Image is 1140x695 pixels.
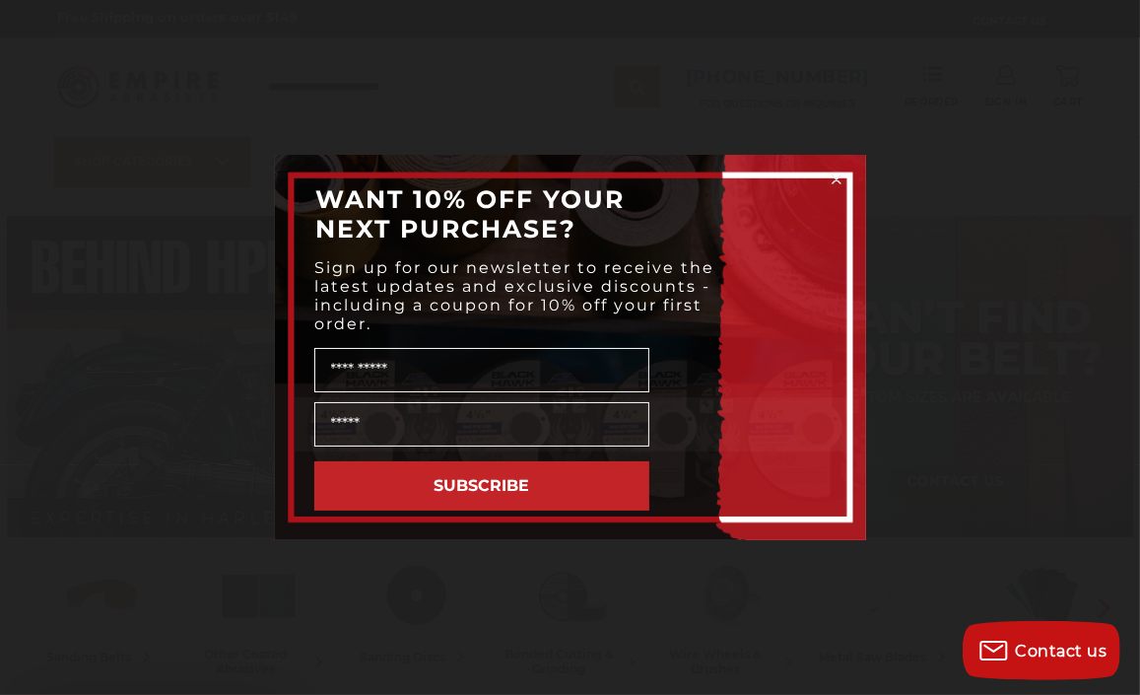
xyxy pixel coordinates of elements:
span: Contact us [1016,642,1107,660]
span: Sign up for our newsletter to receive the latest updates and exclusive discounts - including a co... [315,258,715,333]
button: Contact us [963,621,1120,680]
input: Email [314,402,649,447]
button: SUBSCRIBE [314,461,649,511]
span: WANT 10% OFF YOUR NEXT PURCHASE? [316,184,626,243]
button: Close dialog [827,170,846,189]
